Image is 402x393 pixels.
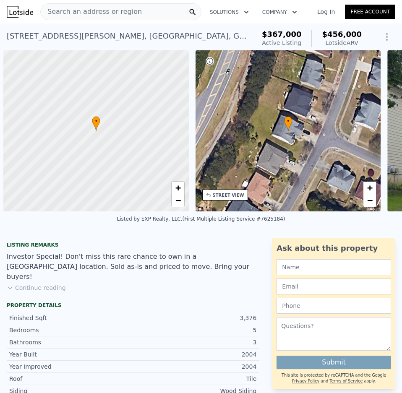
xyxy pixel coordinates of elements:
a: Terms of Service [329,379,363,383]
button: Company [256,5,304,20]
a: Zoom out [363,194,376,207]
div: 5 [133,326,257,334]
a: Free Account [345,5,395,19]
input: Email [277,278,391,294]
div: [STREET_ADDRESS][PERSON_NAME] , [GEOGRAPHIC_DATA] , GA 30045 [7,30,248,42]
div: Bathrooms [9,338,133,346]
span: $456,000 [322,30,362,39]
div: Ask about this property [277,242,391,254]
span: • [92,117,100,125]
span: $367,000 [262,30,302,39]
div: STREET VIEW [213,192,244,198]
div: Listed by EXP Realty, LLC. (First Multiple Listing Service #7625184) [117,216,285,222]
span: • [284,117,292,125]
div: 3 [133,338,257,346]
div: Roof [9,375,133,383]
button: Continue reading [7,284,66,292]
span: Search an address or region [41,7,142,17]
div: 2004 [133,362,257,371]
div: Lotside ARV [322,39,362,47]
input: Phone [277,298,391,314]
span: + [367,182,373,193]
div: Property details [7,302,259,309]
div: Year Improved [9,362,133,371]
img: Lotside [7,6,33,18]
button: Show Options [379,29,395,45]
div: Bedrooms [9,326,133,334]
span: − [367,195,373,206]
div: This site is protected by reCAPTCHA and the Google and apply. [277,372,391,385]
div: 2004 [133,350,257,359]
button: Submit [277,356,391,369]
button: Solutions [203,5,256,20]
span: − [175,195,180,206]
div: Listing remarks [7,242,259,248]
a: Zoom in [172,182,184,194]
div: Finished Sqft [9,314,133,322]
span: + [175,182,180,193]
div: • [284,116,292,131]
a: Privacy Policy [292,379,319,383]
input: Name [277,259,391,275]
span: Active Listing [262,39,301,46]
div: Investor Special! Don't miss this rare chance to own in a [GEOGRAPHIC_DATA] location. Sold as-is ... [7,252,259,282]
div: • [92,116,100,131]
a: Zoom out [172,194,184,207]
div: 3,376 [133,314,257,322]
a: Log In [307,8,345,16]
div: Year Built [9,350,133,359]
a: Zoom in [363,182,376,194]
div: Tile [133,375,257,383]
